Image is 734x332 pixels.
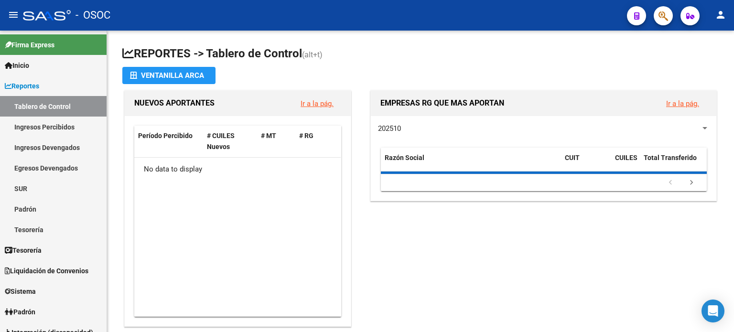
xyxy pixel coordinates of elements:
[378,124,401,133] span: 202510
[302,50,323,59] span: (alt+t)
[130,67,208,84] div: Ventanilla ARCA
[76,5,110,26] span: - OSOC
[5,245,42,256] span: Tesorería
[5,81,39,91] span: Reportes
[5,266,88,276] span: Liquidación de Convenios
[611,148,640,179] datatable-header-cell: CUILES
[134,126,203,157] datatable-header-cell: Período Percibido
[203,126,258,157] datatable-header-cell: # CUILES Nuevos
[380,98,504,107] span: EMPRESAS RG QUE MAS APORTAN
[5,60,29,71] span: Inicio
[257,126,295,157] datatable-header-cell: # MT
[381,148,561,179] datatable-header-cell: Razón Social
[293,95,341,112] button: Ir a la pág.
[666,99,699,108] a: Ir a la pág.
[561,148,611,179] datatable-header-cell: CUIT
[644,154,697,161] span: Total Transferido
[615,154,637,161] span: CUILES
[122,46,719,63] h1: REPORTES -> Tablero de Control
[299,132,313,139] span: # RG
[261,132,276,139] span: # MT
[5,307,35,317] span: Padrón
[122,67,216,84] button: Ventanilla ARCA
[565,154,580,161] span: CUIT
[640,148,707,179] datatable-header-cell: Total Transferido
[138,132,193,139] span: Período Percibido
[207,132,235,150] span: # CUILES Nuevos
[301,99,334,108] a: Ir a la pág.
[661,178,680,188] a: go to previous page
[715,9,726,21] mat-icon: person
[295,126,334,157] datatable-header-cell: # RG
[702,300,724,322] div: Open Intercom Messenger
[658,95,707,112] button: Ir a la pág.
[134,158,341,182] div: No data to display
[385,154,424,161] span: Razón Social
[5,40,54,50] span: Firma Express
[134,98,215,107] span: NUEVOS APORTANTES
[682,178,701,188] a: go to next page
[8,9,19,21] mat-icon: menu
[5,286,36,297] span: Sistema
